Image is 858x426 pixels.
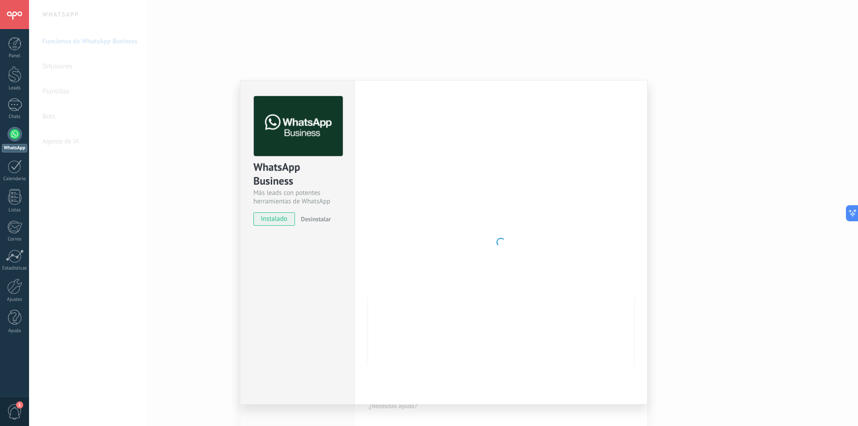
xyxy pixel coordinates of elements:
[2,328,28,334] div: Ayuda
[2,114,28,120] div: Chats
[16,401,23,409] span: 1
[253,160,341,189] div: WhatsApp Business
[253,189,341,206] div: Más leads con potentes herramientas de WhatsApp
[2,207,28,213] div: Listas
[2,266,28,271] div: Estadísticas
[2,176,28,182] div: Calendario
[297,212,331,226] button: Desinstalar
[2,53,28,59] div: Panel
[2,236,28,242] div: Correo
[301,215,331,223] span: Desinstalar
[2,144,27,152] div: WhatsApp
[254,96,343,156] img: logo_main.png
[254,212,294,226] span: instalado
[2,297,28,303] div: Ajustes
[2,85,28,91] div: Leads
